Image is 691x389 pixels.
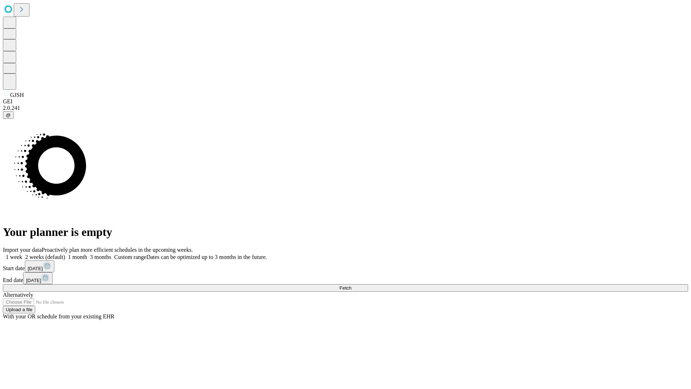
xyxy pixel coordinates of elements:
span: [DATE] [26,278,41,283]
span: 1 week [6,254,22,260]
div: Start date [3,260,688,272]
button: @ [3,111,14,119]
button: Fetch [3,284,688,292]
span: Dates can be optimized up to 3 months in the future. [146,254,267,260]
span: 2 weeks (default) [25,254,65,260]
span: Proactively plan more efficient schedules in the upcoming weeks. [42,247,193,253]
span: @ [6,112,11,118]
span: Custom range [114,254,146,260]
button: [DATE] [23,272,53,284]
span: Fetch [339,285,351,291]
span: 1 month [68,254,87,260]
h1: Your planner is empty [3,225,688,239]
span: Import your data [3,247,42,253]
button: Upload a file [3,306,35,313]
span: GJSH [10,92,24,98]
div: 2.0.241 [3,105,688,111]
span: With your OR schedule from your existing EHR [3,313,114,319]
div: End date [3,272,688,284]
div: GEI [3,98,688,105]
button: [DATE] [25,260,54,272]
span: Alternatively [3,292,33,298]
span: 3 months [90,254,111,260]
span: [DATE] [28,266,43,271]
